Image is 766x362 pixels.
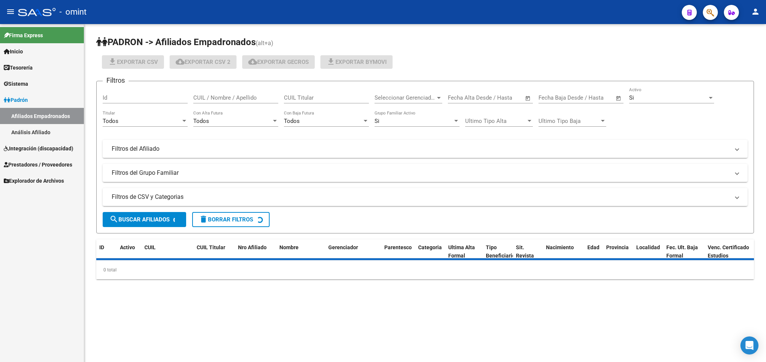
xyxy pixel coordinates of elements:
datatable-header-cell: Tipo Beneficiario [483,239,513,264]
datatable-header-cell: Gerenciador [325,239,370,264]
mat-icon: person [751,7,760,16]
input: Fecha fin [485,94,522,101]
datatable-header-cell: Localidad [633,239,663,264]
mat-icon: cloud_download [248,57,257,66]
span: Tipo Beneficiario [486,244,515,259]
datatable-header-cell: Edad [584,239,603,264]
div: 0 total [96,261,754,279]
span: Tesorería [4,64,33,72]
mat-panel-title: Filtros de CSV y Categorias [112,193,730,201]
mat-icon: search [109,215,118,224]
span: Si [629,94,634,101]
span: Todos [193,118,209,124]
span: Nro Afiliado [238,244,267,250]
span: Provincia [606,244,629,250]
input: Fecha inicio [448,94,478,101]
span: ID [99,244,104,250]
span: Integración (discapacidad) [4,144,73,153]
span: (alt+a) [256,39,273,47]
mat-icon: file_download [326,57,335,66]
span: Nombre [279,244,299,250]
span: Todos [103,118,118,124]
datatable-header-cell: CUIL Titular [194,239,235,264]
mat-panel-title: Filtros del Afiliado [112,145,730,153]
span: Edad [587,244,599,250]
datatable-header-cell: Nacimiento [543,239,584,264]
datatable-header-cell: Sit. Revista [513,239,543,264]
datatable-header-cell: Categoria [415,239,445,264]
mat-panel-title: Filtros del Grupo Familiar [112,169,730,177]
datatable-header-cell: Activo [117,239,141,264]
span: Firma Express [4,31,43,39]
span: CUIL Titular [197,244,225,250]
span: Venc. Certificado Estudios [708,244,749,259]
span: Todos [284,118,300,124]
span: Padrón [4,96,28,104]
span: Gerenciador [328,244,358,250]
span: Parentesco [384,244,412,250]
span: CUIL [144,244,156,250]
span: - omint [59,4,86,20]
span: Ultimo Tipo Alta [465,118,526,124]
mat-icon: menu [6,7,15,16]
span: Nacimiento [546,244,574,250]
span: Ultima Alta Formal [448,244,475,259]
input: Fecha fin [576,94,612,101]
button: Exportar GECROS [242,55,315,69]
datatable-header-cell: Provincia [603,239,633,264]
span: Localidad [636,244,660,250]
mat-icon: file_download [108,57,117,66]
button: Open calendar [614,94,623,103]
span: Activo [120,244,135,250]
span: Ultimo Tipo Baja [538,118,599,124]
span: Sit. Revista [516,244,534,259]
button: Buscar Afiliados [103,212,186,227]
span: Borrar Filtros [199,216,253,223]
span: Explorador de Archivos [4,177,64,185]
span: Exportar CSV 2 [176,59,231,65]
datatable-header-cell: Venc. Certificado Estudios [705,239,754,264]
mat-icon: delete [199,215,208,224]
span: Si [375,118,379,124]
span: Categoria [418,244,442,250]
input: Fecha inicio [538,94,569,101]
button: Exportar Bymovi [320,55,393,69]
datatable-header-cell: CUIL [141,239,183,264]
datatable-header-cell: Parentesco [381,239,415,264]
datatable-header-cell: Fec. Ult. Baja Formal [663,239,705,264]
datatable-header-cell: Nombre [276,239,325,264]
span: Exportar Bymovi [326,59,387,65]
div: Open Intercom Messenger [740,336,758,354]
span: Sistema [4,80,28,88]
button: Borrar Filtros [192,212,270,227]
mat-expansion-panel-header: Filtros del Grupo Familiar [103,164,748,182]
datatable-header-cell: Nro Afiliado [235,239,276,264]
span: Inicio [4,47,23,56]
mat-icon: cloud_download [176,57,185,66]
button: Exportar CSV [102,55,164,69]
span: Seleccionar Gerenciador [375,94,435,101]
datatable-header-cell: ID [96,239,117,264]
span: Fec. Ult. Baja Formal [666,244,698,259]
datatable-header-cell: Ultima Alta Formal [445,239,483,264]
button: Open calendar [524,94,532,103]
mat-expansion-panel-header: Filtros del Afiliado [103,140,748,158]
mat-expansion-panel-header: Filtros de CSV y Categorias [103,188,748,206]
span: Exportar CSV [108,59,158,65]
span: Exportar GECROS [248,59,309,65]
button: Exportar CSV 2 [170,55,237,69]
span: PADRON -> Afiliados Empadronados [96,37,256,47]
span: Buscar Afiliados [109,216,170,223]
h3: Filtros [103,75,129,86]
span: Prestadores / Proveedores [4,161,72,169]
